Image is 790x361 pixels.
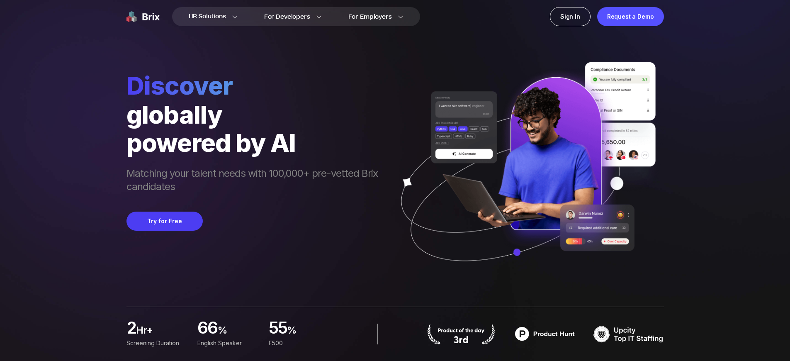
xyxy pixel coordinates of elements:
span: % [218,324,259,340]
button: Try for Free [126,212,203,231]
a: Sign In [550,7,591,26]
img: ai generate [386,62,664,285]
div: F500 [268,339,329,348]
img: TOP IT STAFFING [593,324,664,344]
span: 2 [126,320,136,337]
span: hr+ [136,324,187,340]
span: HR Solutions [189,10,226,23]
div: powered by AI [126,129,386,157]
img: product hunt badge [426,324,496,344]
img: product hunt badge [510,324,580,344]
span: 66 [197,320,218,337]
span: % [287,324,330,340]
div: English Speaker [197,339,258,348]
span: Matching your talent needs with 100,000+ pre-vetted Brix candidates [126,167,386,195]
div: Screening duration [126,339,187,348]
span: 55 [268,320,287,337]
span: For Employers [348,12,392,21]
a: Request a Demo [597,7,664,26]
div: globally [126,100,386,129]
span: Discover [126,71,386,100]
span: For Developers [264,12,310,21]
